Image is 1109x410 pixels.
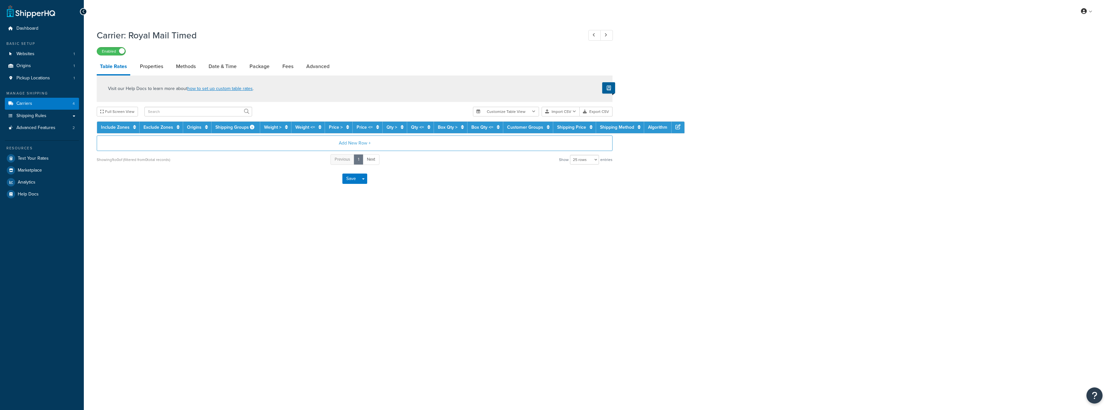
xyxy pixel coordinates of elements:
a: Pickup Locations1 [5,72,79,84]
span: Help Docs [18,192,39,197]
a: Weight <= [295,124,315,131]
button: Full Screen View [97,107,138,116]
a: Next [363,154,379,165]
a: Qty > [387,124,397,131]
li: Pickup Locations [5,72,79,84]
div: Manage Shipping [5,91,79,96]
span: Next [367,156,375,162]
a: Weight > [264,124,281,131]
span: Test Your Rates [18,156,49,161]
a: how to set up custom table rates [187,85,253,92]
a: Origins [187,124,201,131]
span: Analytics [18,180,35,185]
li: Websites [5,48,79,60]
a: Shipping Method [600,124,634,131]
a: Help Docs [5,188,79,200]
a: 1 [354,154,363,165]
a: Test Your Rates [5,153,79,164]
label: Enabled [97,47,125,55]
span: Origins [16,63,31,69]
button: Customize Table View [473,107,539,116]
span: 2 [73,125,75,131]
button: Export CSV [580,107,613,116]
a: Advanced Features2 [5,122,79,134]
span: Show [559,155,569,164]
span: Websites [16,51,34,57]
li: Carriers [5,98,79,110]
a: Shipping Rules [5,110,79,122]
a: Dashboard [5,23,79,35]
th: Algorithm [644,122,672,133]
h1: Carrier: Royal Mail Timed [97,29,576,42]
a: Advanced [303,59,333,74]
a: Shipping Price [557,124,586,131]
button: Add New Row + [97,135,613,151]
span: Shipping Rules [16,113,46,119]
input: Search [144,107,252,116]
li: Origins [5,60,79,72]
span: Dashboard [16,26,38,31]
a: Marketplace [5,165,79,176]
p: Visit our Help Docs to learn more about . [108,85,254,92]
button: Show Help Docs [602,82,615,94]
span: 1 [74,51,75,57]
a: Price <= [357,124,373,131]
li: Advanced Features [5,122,79,134]
a: Date & Time [205,59,240,74]
a: Exclude Zones [143,124,173,131]
span: Pickup Locations [16,75,50,81]
span: entries [600,155,613,164]
div: Showing 1 to 0 of (filtered from 0 total records) [97,155,170,164]
a: Previous Record [588,30,601,41]
a: Customer Groups [507,124,543,131]
a: Package [246,59,273,74]
span: Marketplace [18,168,42,173]
span: Carriers [16,101,32,106]
a: Include Zones [101,124,130,131]
a: Box Qty > [438,124,457,131]
a: Next Record [600,30,613,41]
a: Box Qty <= [471,124,493,131]
button: Import CSV [542,107,580,116]
a: Origins1 [5,60,79,72]
span: Advanced Features [16,125,55,131]
a: Websites1 [5,48,79,60]
span: 1 [74,75,75,81]
div: Resources [5,145,79,151]
a: Price > [329,124,343,131]
a: Table Rates [97,59,130,75]
a: Fees [279,59,297,74]
a: Previous [330,154,354,165]
a: Analytics [5,176,79,188]
span: Previous [335,156,350,162]
span: 4 [73,101,75,106]
a: Properties [137,59,166,74]
a: Carriers4 [5,98,79,110]
a: Methods [173,59,199,74]
span: 1 [74,63,75,69]
a: Qty <= [411,124,424,131]
button: Save [342,174,360,184]
div: Basic Setup [5,41,79,46]
button: Open Resource Center [1086,387,1103,404]
th: Shipping Groups [211,122,260,133]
